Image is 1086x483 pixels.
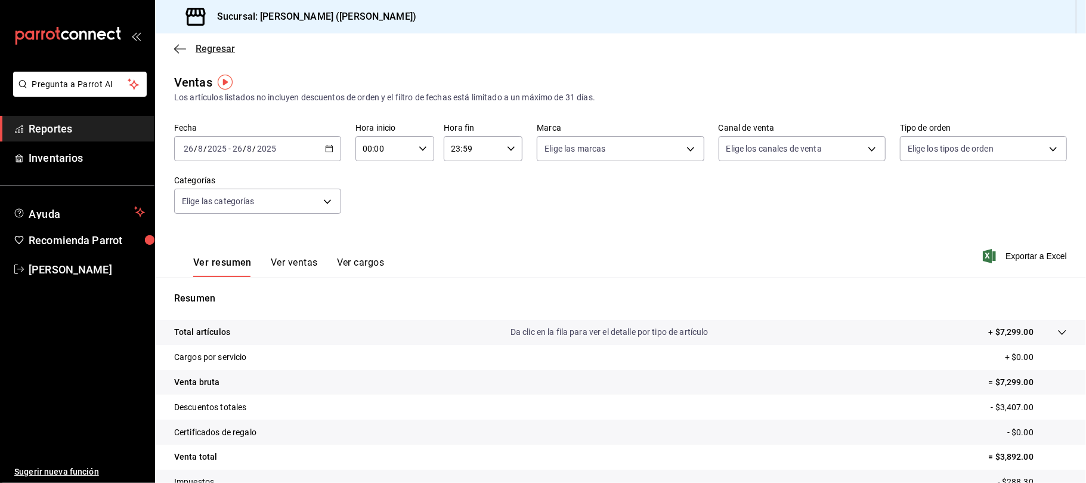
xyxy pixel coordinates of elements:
label: Marca [537,124,704,133]
label: Fecha [174,124,341,133]
p: = $7,299.00 [989,376,1067,389]
button: Pregunta a Parrot AI [13,72,147,97]
p: Descuentos totales [174,401,246,414]
label: Canal de venta [719,124,886,133]
button: Ver ventas [271,257,318,277]
label: Hora fin [444,124,522,133]
p: + $0.00 [1005,351,1067,364]
span: Inventarios [29,150,145,166]
img: Tooltip marker [218,75,233,90]
p: + $7,299.00 [989,326,1034,339]
span: Elige los canales de venta [726,143,822,155]
span: / [194,144,197,153]
input: -- [247,144,253,153]
button: Ver cargos [337,257,385,277]
h3: Sucursal: [PERSON_NAME] ([PERSON_NAME]) [208,10,416,24]
span: Elige las categorías [182,195,255,207]
button: Regresar [174,43,235,54]
span: Ayuda [29,205,129,219]
label: Categorías [174,177,341,185]
span: - [228,144,231,153]
button: Exportar a Excel [985,249,1067,263]
label: Tipo de orden [900,124,1067,133]
button: Ver resumen [193,257,252,277]
div: navigation tabs [193,257,384,277]
p: - $0.00 [1007,426,1067,439]
span: Pregunta a Parrot AI [32,78,128,91]
span: Elige las marcas [544,143,605,155]
p: = $3,892.00 [989,451,1067,463]
label: Hora inicio [355,124,434,133]
span: / [253,144,256,153]
p: - $3,407.00 [991,401,1067,414]
span: Sugerir nueva función [14,466,145,478]
p: Venta total [174,451,217,463]
input: -- [232,144,243,153]
span: Reportes [29,121,145,137]
a: Pregunta a Parrot AI [8,87,147,99]
button: open_drawer_menu [131,31,141,41]
input: -- [183,144,194,153]
p: Total artículos [174,326,230,339]
span: Recomienda Parrot [29,232,145,248]
p: Da clic en la fila para ver el detalle por tipo de artículo [510,326,708,339]
input: -- [197,144,203,153]
span: / [243,144,246,153]
span: Regresar [196,43,235,54]
span: / [203,144,207,153]
span: [PERSON_NAME] [29,262,145,278]
div: Ventas [174,73,212,91]
p: Venta bruta [174,376,219,389]
input: ---- [256,144,277,153]
div: Los artículos listados no incluyen descuentos de orden y el filtro de fechas está limitado a un m... [174,91,1067,104]
input: ---- [207,144,227,153]
p: Cargos por servicio [174,351,247,364]
p: Certificados de regalo [174,426,256,439]
span: Elige los tipos de orden [908,143,994,155]
p: Resumen [174,291,1067,306]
